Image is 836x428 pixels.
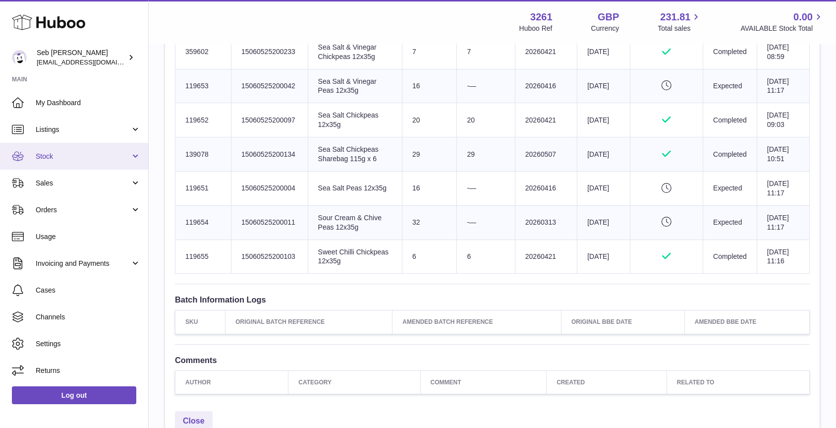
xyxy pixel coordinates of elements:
[231,103,308,137] td: 15060525200097
[515,171,577,205] td: 20260416
[515,35,577,69] td: 20260421
[703,137,757,172] td: Completed
[308,171,402,205] td: Sea Salt Peas 12x35g
[175,205,231,240] td: 119654
[457,103,515,137] td: 20
[36,98,141,108] span: My Dashboard
[175,294,810,305] h3: Batch Information Logs
[175,69,231,103] td: 119653
[577,35,630,69] td: [DATE]
[457,171,515,205] td: -—
[703,171,757,205] td: Expected
[561,310,684,334] th: Original BBE Date
[757,240,809,274] td: [DATE] 11:16
[515,205,577,240] td: 20260313
[36,232,141,242] span: Usage
[457,137,515,172] td: 29
[231,171,308,205] td: 15060525200004
[660,10,690,24] span: 231.81
[231,205,308,240] td: 15060525200011
[36,312,141,322] span: Channels
[175,35,231,69] td: 359602
[740,10,824,33] a: 0.00 AVAILABLE Stock Total
[757,103,809,137] td: [DATE] 09:03
[288,370,420,394] th: Category
[740,24,824,33] span: AVAILABLE Stock Total
[658,10,702,33] a: 231.81 Total sales
[515,69,577,103] td: 20260416
[757,205,809,240] td: [DATE] 11:17
[12,50,27,65] img: ecom@bravefoods.co.uk
[457,35,515,69] td: 7
[402,137,457,172] td: 29
[530,10,553,24] strong: 3261
[577,69,630,103] td: [DATE]
[658,24,702,33] span: Total sales
[231,69,308,103] td: 15060525200042
[703,103,757,137] td: Completed
[175,370,288,394] th: Author
[577,171,630,205] td: [DATE]
[598,10,619,24] strong: GBP
[308,103,402,137] td: Sea Salt Chickpeas 12x35g
[757,35,809,69] td: [DATE] 08:59
[175,171,231,205] td: 119651
[36,259,130,268] span: Invoicing and Payments
[402,205,457,240] td: 32
[36,366,141,375] span: Returns
[420,370,547,394] th: Comment
[577,137,630,172] td: [DATE]
[225,310,392,334] th: Original Batch Reference
[703,69,757,103] td: Expected
[175,103,231,137] td: 119652
[37,58,146,66] span: [EMAIL_ADDRESS][DOMAIN_NAME]
[577,240,630,274] td: [DATE]
[515,240,577,274] td: 20260421
[402,35,457,69] td: 7
[308,137,402,172] td: Sea Salt Chickpeas Sharebag 115g x 6
[515,137,577,172] td: 20260507
[308,69,402,103] td: Sea Salt & Vinegar Peas 12x35g
[402,103,457,137] td: 20
[308,35,402,69] td: Sea Salt & Vinegar Chickpeas 12x35g
[37,48,126,67] div: Seb [PERSON_NAME]
[175,355,810,366] h3: Comments
[757,137,809,172] td: [DATE] 10:51
[703,35,757,69] td: Completed
[402,171,457,205] td: 16
[175,240,231,274] td: 119655
[231,137,308,172] td: 15060525200134
[703,240,757,274] td: Completed
[684,310,809,334] th: Amended BBE Date
[577,103,630,137] td: [DATE]
[591,24,619,33] div: Currency
[175,137,231,172] td: 139078
[577,205,630,240] td: [DATE]
[308,205,402,240] td: Sour Cream & Chive Peas 12x35g
[402,240,457,274] td: 6
[667,370,809,394] th: Related to
[519,24,553,33] div: Huboo Ref
[457,69,515,103] td: -—
[402,69,457,103] td: 16
[757,171,809,205] td: [DATE] 11:17
[703,205,757,240] td: Expected
[231,35,308,69] td: 15060525200233
[457,240,515,274] td: 6
[547,370,667,394] th: Created
[36,152,130,161] span: Stock
[515,103,577,137] td: 20260421
[36,286,141,295] span: Cases
[36,205,130,215] span: Orders
[175,310,225,334] th: SKU
[757,69,809,103] td: [DATE] 11:17
[793,10,813,24] span: 0.00
[36,125,130,134] span: Listings
[12,386,136,404] a: Log out
[36,339,141,349] span: Settings
[392,310,561,334] th: Amended Batch Reference
[308,240,402,274] td: Sweet Chilli Chickpeas 12x35g
[36,179,130,188] span: Sales
[231,240,308,274] td: 15060525200103
[457,205,515,240] td: -—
